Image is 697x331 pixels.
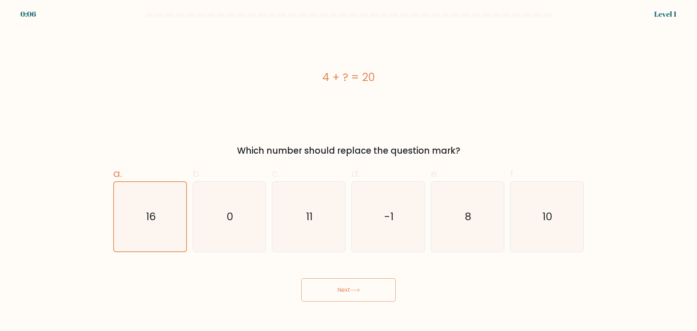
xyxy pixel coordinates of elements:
span: a. [113,166,122,181]
div: 4 + ? = 20 [113,69,584,85]
div: Which number should replace the question mark? [118,144,579,157]
span: e. [431,166,439,181]
text: 0 [227,209,233,224]
span: b. [193,166,201,181]
div: Level 1 [654,9,677,20]
text: 11 [306,209,313,224]
span: f. [510,166,515,181]
text: 8 [465,209,472,224]
button: Next [301,278,396,302]
span: d. [351,166,360,181]
text: 16 [146,209,156,224]
span: c. [272,166,280,181]
div: 0:06 [20,9,36,20]
text: 10 [543,209,553,224]
text: -1 [384,209,394,224]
